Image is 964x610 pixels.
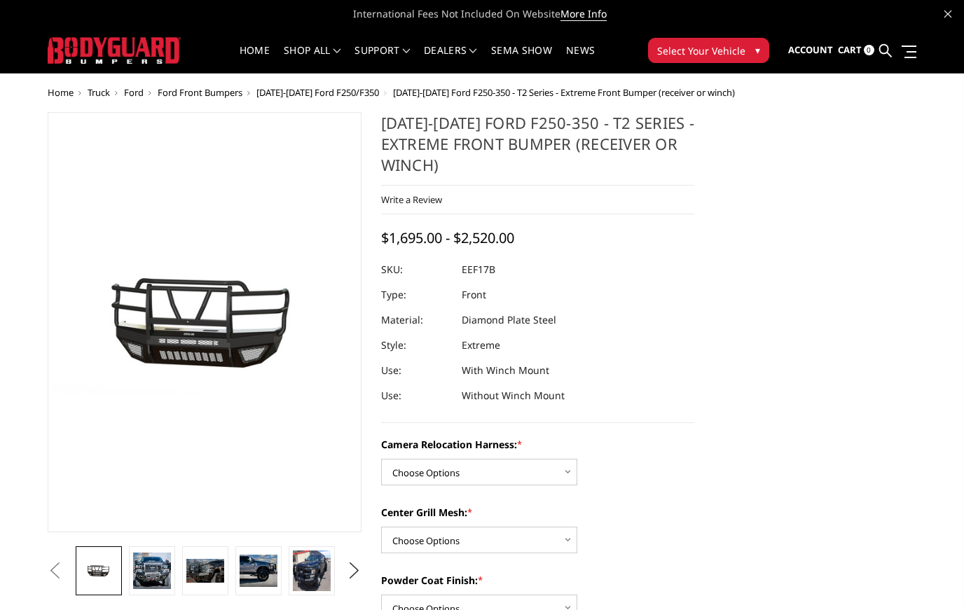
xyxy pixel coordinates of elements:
[240,555,277,587] img: 2017-2022 Ford F250-350 - T2 Series - Extreme Front Bumper (receiver or winch)
[88,86,110,99] a: Truck
[158,86,242,99] a: Ford Front Bumpers
[381,505,695,520] label: Center Grill Mesh:
[560,7,607,21] a: More Info
[755,43,760,57] span: ▾
[462,307,556,333] dd: Diamond Plate Steel
[838,43,862,56] span: Cart
[462,358,549,383] dd: With Winch Mount
[48,112,361,532] a: 2017-2022 Ford F250-350 - T2 Series - Extreme Front Bumper (receiver or winch)
[381,358,451,383] dt: Use:
[648,38,769,63] button: Select Your Vehicle
[240,46,270,73] a: Home
[393,86,735,99] span: [DATE]-[DATE] Ford F250-350 - T2 Series - Extreme Front Bumper (receiver or winch)
[462,282,486,307] dd: Front
[133,553,171,589] img: 2017-2022 Ford F250-350 - T2 Series - Extreme Front Bumper (receiver or winch)
[462,257,495,282] dd: EEF17B
[354,46,410,73] a: Support
[124,86,144,99] a: Ford
[284,46,340,73] a: shop all
[381,112,695,186] h1: [DATE]-[DATE] Ford F250-350 - T2 Series - Extreme Front Bumper (receiver or winch)
[381,282,451,307] dt: Type:
[657,43,745,58] span: Select Your Vehicle
[381,193,442,206] a: Write a Review
[491,46,552,73] a: SEMA Show
[343,560,364,581] button: Next
[566,46,595,73] a: News
[381,383,451,408] dt: Use:
[48,86,74,99] a: Home
[186,559,224,583] img: 2017-2022 Ford F250-350 - T2 Series - Extreme Front Bumper (receiver or winch)
[788,32,833,69] a: Account
[381,333,451,358] dt: Style:
[838,32,874,69] a: Cart 0
[381,228,514,247] span: $1,695.00 - $2,520.00
[381,573,695,588] label: Powder Coat Finish:
[381,307,451,333] dt: Material:
[48,37,181,63] img: BODYGUARD BUMPERS
[256,86,379,99] a: [DATE]-[DATE] Ford F250/F350
[864,45,874,55] span: 0
[44,560,65,581] button: Previous
[381,437,695,452] label: Camera Relocation Harness:
[381,257,451,282] dt: SKU:
[293,550,331,591] img: 2017-2022 Ford F250-350 - T2 Series - Extreme Front Bumper (receiver or winch)
[462,383,565,408] dd: Without Winch Mount
[462,333,500,358] dd: Extreme
[788,43,833,56] span: Account
[424,46,477,73] a: Dealers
